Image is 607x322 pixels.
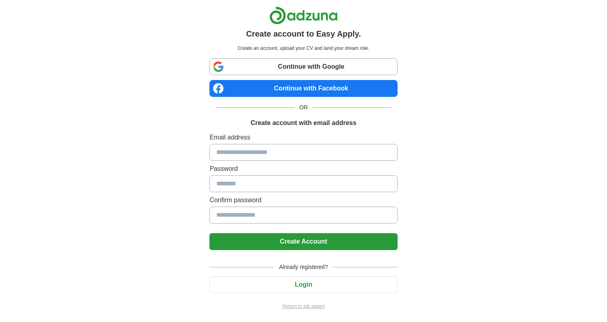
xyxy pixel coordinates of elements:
[209,195,397,205] label: Confirm password
[209,281,397,288] a: Login
[269,6,338,25] img: Adzuna logo
[209,164,397,174] label: Password
[209,80,397,97] a: Continue with Facebook
[209,303,397,310] a: Return to job advert
[250,118,356,128] h1: Create account with email address
[211,45,396,52] p: Create an account, upload your CV and land your dream role.
[209,276,397,293] button: Login
[246,28,361,40] h1: Create account to Easy Apply.
[209,233,397,250] button: Create Account
[295,103,313,112] span: OR
[209,58,397,75] a: Continue with Google
[209,133,397,142] label: Email address
[274,263,332,271] span: Already registered?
